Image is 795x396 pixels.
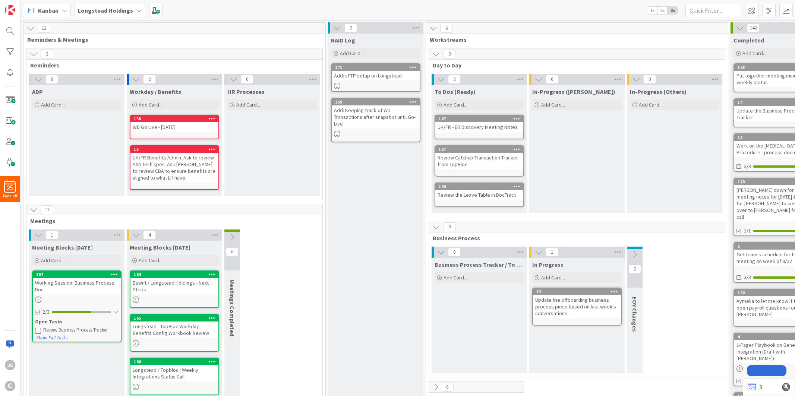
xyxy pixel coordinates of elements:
[435,115,523,122] div: 147
[541,274,565,281] span: Add Card...
[130,271,218,294] div: 164Bswift / Longstead Holdings - Next Steps
[533,288,621,318] div: 12Update the offboarding business process piece based on last week's conversations
[241,75,253,84] span: 0
[130,358,219,395] a: 166Longstead / Topbloc | Weekly Integrations Status Call
[546,75,558,84] span: 0
[332,99,420,129] div: 159Add: Keeping track of WD Transactions after snapshot until Go-Live
[130,115,218,132] div: 158WD Go Live - [DATE]
[227,88,265,95] span: HR Processes
[41,101,65,108] span: Add Card...
[639,101,663,108] span: Add Card...
[440,24,453,33] span: 6
[332,105,420,129] div: Add: Keeping track of WD Transactions after snapshot until Go-Live
[134,316,218,321] div: 165
[35,318,119,326] div: Open Tasks
[143,75,156,84] span: 2
[734,37,764,44] span: Completed
[41,257,65,264] span: Add Card...
[435,146,523,153] div: 167
[435,183,523,200] div: 169Review the Leave Table in DocTract
[78,7,133,14] b: Longstead Holdings
[533,295,621,318] div: Update the offboarding business process piece based on last week's conversations
[435,183,524,207] a: 169Review the Leave Table in DocTract
[130,145,219,190] a: 15UK/FR Benefits Admin. Ask to review AXA tech spec. Ask [PERSON_NAME] to review CBA to ensure be...
[139,101,163,108] span: Add Card...
[7,186,13,191] span: 25
[435,122,523,132] div: UK/FR - ER Discovery Meeting Notes
[744,227,751,235] span: 1/1
[668,7,678,14] span: 3x
[332,71,420,80] div: Add: sFTP setup on Longstead
[27,36,316,43] span: Reminders & Meetings
[448,75,461,84] span: 3
[130,315,218,321] div: 165
[433,61,716,69] span: Day to Day
[5,5,15,15] img: Visit kanbanzone.com
[335,99,420,105] div: 159
[33,271,121,278] div: 157
[628,264,641,273] span: 2
[134,116,218,121] div: 158
[332,99,420,105] div: 159
[332,64,420,80] div: 171Add: sFTP setup on Longstead
[130,315,218,338] div: 165Longstead - TopBloc Workday Benefits Config Workbook Review
[541,101,565,108] span: Add Card...
[130,358,218,381] div: 166Longstead / Topbloc | Weekly Integrations Status Call
[439,116,523,121] div: 147
[33,278,121,294] div: Working Session: Business Process Doc
[439,147,523,152] div: 167
[32,88,43,95] span: ADP
[657,7,668,14] span: 2x
[130,321,218,338] div: Longstead - TopBloc Workday Benefits Config Workbook Review
[747,23,760,32] span: 142
[45,231,58,240] span: 1
[435,190,523,200] div: Review the Leave Table in DocTract
[228,279,236,336] span: Meetings Completed
[444,101,467,108] span: Add Card...
[435,115,524,139] a: 147UK/FR - ER Discovery Meeting Notes
[430,36,719,43] span: Workstreams
[435,145,524,177] a: 167Review Catchup Transaction Tracker from TopBloc
[130,270,219,308] a: 164Bswift / Longstead Holdings - Next Steps
[33,271,121,294] div: 157Working Session: Business Process Doc
[331,37,355,44] span: RAID Log
[433,234,716,242] span: Business Process
[443,50,456,58] span: 3
[130,115,219,139] a: 158WD Go Live - [DATE]
[532,261,564,268] span: In Progress
[332,64,420,71] div: 171
[236,101,260,108] span: Add Card...
[130,244,190,251] span: Meeting Blocks Tomorrow
[685,4,741,17] input: Quick Filter...
[435,146,523,169] div: 167Review Catchup Transaction Tracker from TopBloc
[130,115,218,122] div: 158
[744,273,751,281] span: 3/3
[5,381,15,391] div: C
[130,358,218,365] div: 166
[226,247,239,256] span: 6
[536,289,621,294] div: 12
[444,274,467,281] span: Add Card...
[38,24,50,33] span: 13
[5,360,15,370] div: JC
[630,88,687,95] span: In-Progress (Others)
[643,75,656,84] span: 0
[36,272,121,277] div: 157
[532,288,622,326] a: 12Update the offboarding business process piece based on last week's conversations
[331,98,420,142] a: 159Add: Keeping track of WD Transactions after snapshot until Go-Live
[41,50,53,58] span: 2
[631,297,638,332] span: EOY Changes
[130,153,218,183] div: UK/FR Benefits Admin. Ask to review AXA tech spec. Ask [PERSON_NAME] to review CBA to ensure bene...
[134,147,218,152] div: 15
[130,365,218,381] div: Longstead / Topbloc | Weekly Integrations Status Call
[130,88,181,95] span: Workday / Benefits
[443,222,456,231] span: 3
[130,146,218,183] div: 15UK/FR Benefits Admin. Ask to review AXA tech spec. Ask [PERSON_NAME] to review CBA to ensure be...
[139,257,163,264] span: Add Card...
[647,7,657,14] span: 1x
[441,383,454,392] span: 0
[30,217,313,225] span: Meetings
[748,383,762,392] a: 3
[344,23,357,32] span: 2
[134,359,218,364] div: 166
